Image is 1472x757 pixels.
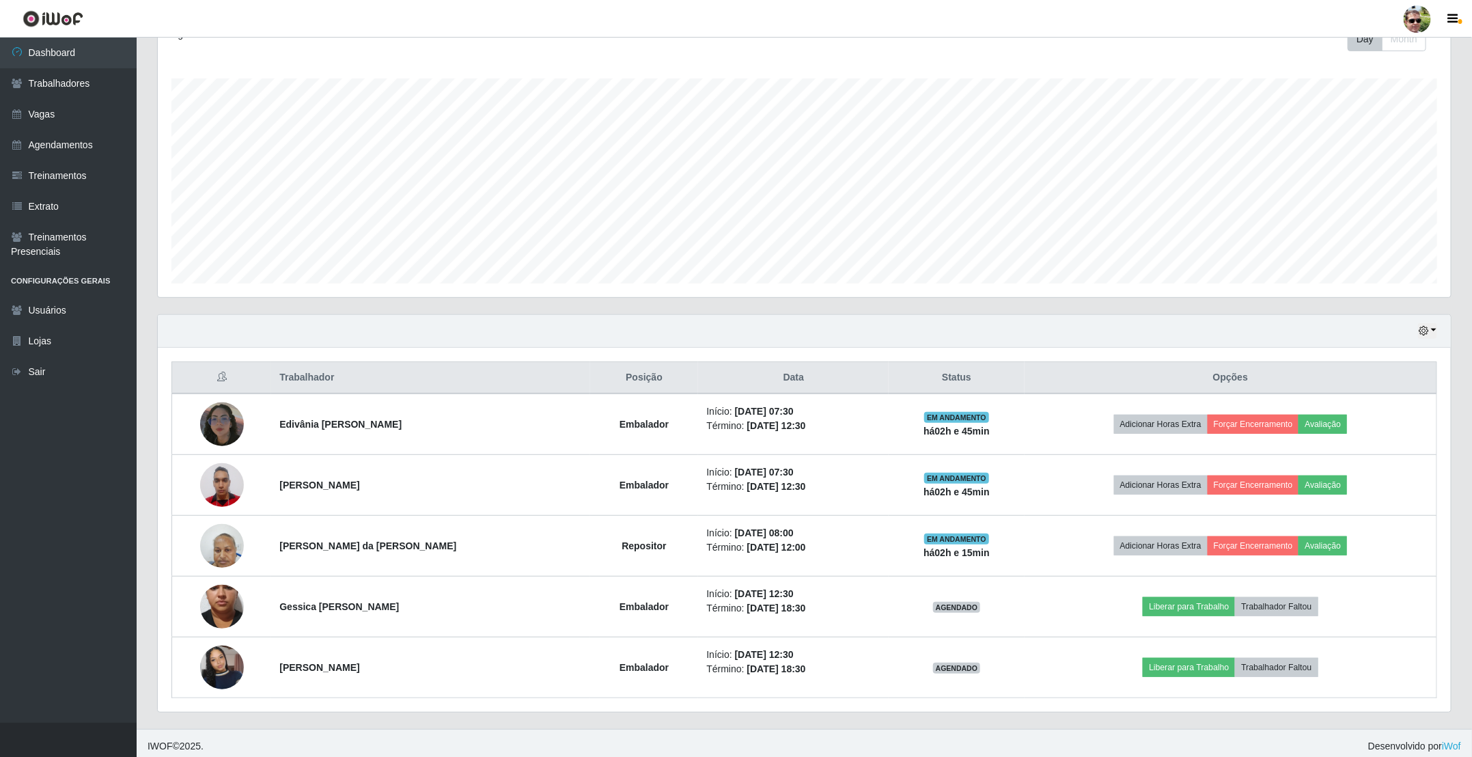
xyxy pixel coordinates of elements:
button: Forçar Encerramento [1208,476,1299,495]
button: Adicionar Horas Extra [1114,536,1208,555]
button: Forçar Encerramento [1208,415,1299,434]
button: Liberar para Trabalho [1143,658,1235,677]
button: Avaliação [1299,476,1347,495]
strong: Embalador [620,662,669,673]
button: Avaliação [1299,415,1347,434]
strong: há 02 h e 45 min [924,486,990,497]
li: Início: [706,648,880,662]
span: IWOF [148,741,173,752]
strong: [PERSON_NAME] [279,662,359,673]
time: [DATE] 08:00 [735,527,794,538]
strong: [PERSON_NAME] [279,480,359,491]
button: Trabalhador Faltou [1235,597,1318,616]
span: AGENDADO [933,663,981,674]
button: Adicionar Horas Extra [1114,476,1208,495]
time: [DATE] 18:30 [747,663,806,674]
li: Início: [706,404,880,419]
li: Término: [706,662,880,676]
time: [DATE] 07:30 [735,406,794,417]
strong: Repositor [622,540,666,551]
button: Avaliação [1299,536,1347,555]
button: Liberar para Trabalho [1143,597,1235,616]
button: Adicionar Horas Extra [1114,415,1208,434]
time: [DATE] 12:30 [747,481,806,492]
strong: Embalador [620,419,669,430]
span: EM ANDAMENTO [924,412,989,423]
time: [DATE] 18:30 [747,603,806,614]
span: AGENDADO [933,602,981,613]
time: [DATE] 12:30 [735,649,794,660]
time: [DATE] 07:30 [735,467,794,478]
li: Início: [706,526,880,540]
th: Trabalhador [271,362,589,394]
th: Status [889,362,1025,394]
time: [DATE] 12:30 [747,420,806,431]
strong: Embalador [620,601,669,612]
button: Forçar Encerramento [1208,536,1299,555]
strong: Embalador [620,480,669,491]
img: 1752176484372.jpeg [200,517,244,575]
img: 1746572657158.jpeg [200,558,244,655]
button: Month [1382,27,1426,51]
strong: [PERSON_NAME] da [PERSON_NAME] [279,540,456,551]
span: EM ANDAMENTO [924,534,989,545]
button: Day [1348,27,1383,51]
th: Opções [1025,362,1437,394]
li: Início: [706,465,880,480]
li: Término: [706,601,880,616]
time: [DATE] 12:00 [747,542,806,553]
img: 1747520366813.jpeg [200,456,244,514]
span: © 2025 . [148,739,204,754]
strong: Gessica [PERSON_NAME] [279,601,399,612]
img: CoreUI Logo [23,10,83,27]
div: First group [1348,27,1426,51]
time: [DATE] 12:30 [735,588,794,599]
span: EM ANDAMENTO [924,473,989,484]
img: 1749139022756.jpeg [200,629,244,706]
strong: há 02 h e 15 min [924,547,990,558]
strong: Edivânia [PERSON_NAME] [279,419,402,430]
th: Data [698,362,889,394]
a: iWof [1442,741,1461,752]
img: 1751846341497.jpeg [200,385,244,463]
span: Desenvolvido por [1368,739,1461,754]
li: Término: [706,480,880,494]
th: Posição [590,362,699,394]
li: Término: [706,540,880,555]
strong: há 02 h e 45 min [924,426,990,437]
li: Início: [706,587,880,601]
button: Trabalhador Faltou [1235,658,1318,677]
li: Término: [706,419,880,433]
div: Toolbar with button groups [1348,27,1437,51]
